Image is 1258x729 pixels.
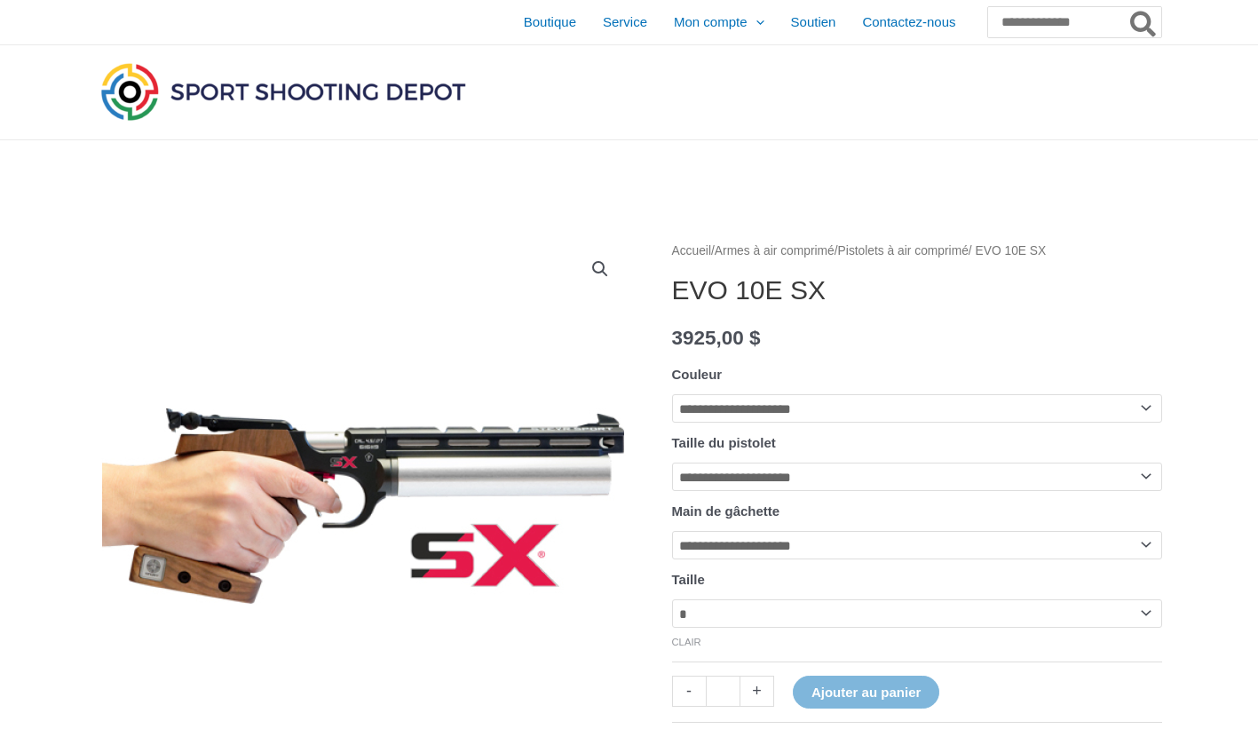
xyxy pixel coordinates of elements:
[672,676,706,707] a: -
[740,676,774,707] a: +
[97,59,470,124] img: Dépôt de tir sportif
[672,240,1162,263] nav: Fil d’Ariane
[584,253,616,285] a: Voir la galerie d’images en plein écran
[1127,7,1161,37] button: Rechercher
[672,503,780,519] label: Main de gâchette
[672,637,701,647] a: Effacer les options
[672,244,711,258] a: Accueil
[706,676,740,707] input: quantité de produit
[793,676,939,709] button: Ajouter au panier
[672,327,684,349] span: 3
[672,327,761,349] bdi: 925,00 $
[672,572,705,587] label: Taille
[672,435,776,450] label: Taille du pistolet
[672,274,1162,306] h1: EVO 10E SX
[672,367,723,382] label: Couleur
[715,244,835,258] a: Armes à air comprimé
[838,244,969,258] a: Pistolets à air comprimé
